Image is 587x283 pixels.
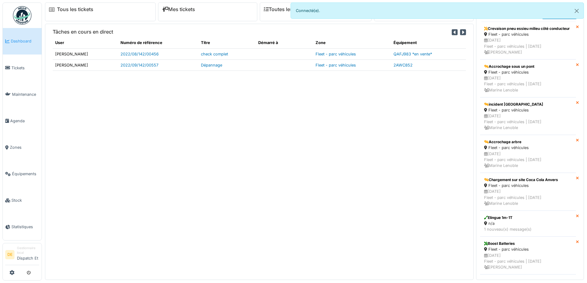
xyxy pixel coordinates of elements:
a: Accrochage sous un pont Fleet - parc véhicules [DATE]Fleet - parc véhicules | [DATE] Marine Lenoble [480,59,576,97]
a: incident [GEOGRAPHIC_DATA] Fleet - parc véhicules [DATE]Fleet - parc véhicules | [DATE] Marine Le... [480,97,576,135]
a: 2022/09/142/00557 [120,63,158,67]
div: Fleet - parc véhicules [484,246,572,252]
a: Équipements [3,161,42,187]
a: Stock [3,187,42,214]
td: [PERSON_NAME] [53,48,118,59]
div: Fleet - parc véhicules [484,183,572,188]
a: check complet [201,52,228,56]
a: Fleet - parc véhicules [316,52,356,56]
a: Zones [3,134,42,161]
div: Boost Batteries [484,241,572,246]
div: Fleet - parc véhicules [484,145,572,151]
div: Fleet - parc véhicules [484,31,572,37]
h6: Tâches en cours en direct [53,29,113,35]
div: [DATE] Fleet - parc véhicules | [DATE] Marine Lenoble [484,151,572,169]
div: Chargement sur site Coca Cola Anvers [484,177,572,183]
a: 2AWC852 [393,63,413,67]
button: Close [570,3,584,19]
div: incident [GEOGRAPHIC_DATA] [484,102,572,107]
a: Chargement sur site Coca Cola Anvers Fleet - parc véhicules [DATE]Fleet - parc véhicules | [DATE]... [480,173,576,211]
div: [DATE] Fleet - parc véhicules | [DATE] [PERSON_NAME] [484,37,572,55]
th: Numéro de référence [118,37,199,48]
a: Agenda [3,107,42,134]
a: Mes tickets [162,6,195,12]
div: [DATE] Fleet - parc véhicules | [DATE] [PERSON_NAME] [484,253,572,270]
span: Maintenance [12,91,39,97]
a: DE Gestionnaire localDispatch Et [5,246,39,265]
a: Accrochage arbre Fleet - parc véhicules [DATE]Fleet - parc véhicules | [DATE] Marine Lenoble [480,135,576,173]
a: Crevaison pneu essieu milieu côté conducteur Fleet - parc véhicules [DATE]Fleet - parc véhicules ... [480,22,576,59]
a: Boost Batteries Fleet - parc véhicules [DATE]Fleet - parc véhicules | [DATE] [PERSON_NAME] [480,237,576,274]
th: Démarré à [256,37,313,48]
span: Agenda [10,118,39,124]
a: Tickets [3,55,42,81]
div: Crevaison pneu essieu milieu côté conducteur [484,26,572,31]
span: translation missing: fr.shared.user [55,40,64,45]
a: Elingue 1m-1T n/a 1 nouveau(x) message(s) [480,211,576,237]
li: Dispatch Et [17,246,39,264]
a: Maintenance [3,81,42,107]
img: Badge_color-CXgf-gQk.svg [13,6,31,25]
span: Statistiques [11,224,39,230]
a: Tous les tickets [57,6,93,12]
a: Statistiques [3,214,42,240]
span: Tickets [11,65,39,71]
a: Dépannage [201,63,222,67]
a: Toutes les tâches [264,6,310,12]
span: Dashboard [11,38,39,44]
div: Connecté(e). [291,2,584,19]
th: Zone [313,37,391,48]
span: Équipements [12,171,39,177]
li: DE [5,250,14,259]
div: Gestionnaire local [17,246,39,255]
div: 1 nouveau(x) message(s) [484,226,572,232]
div: Accrochage sous un pont [484,64,572,69]
a: Fleet - parc véhicules [316,63,356,67]
div: [DATE] Fleet - parc véhicules | [DATE] Marine Lenoble [484,75,572,93]
div: Fleet - parc véhicules [484,69,572,75]
a: 2022/08/142/00456 [120,52,159,56]
div: [DATE] Fleet - parc véhicules | [DATE] Marine Lenoble [484,113,572,131]
div: Fleet - parc véhicules [484,107,572,113]
div: Elingue 1m-1T [484,215,572,220]
td: [PERSON_NAME] [53,59,118,71]
th: Titre [198,37,256,48]
span: Zones [10,144,39,150]
div: n/a [484,220,572,226]
a: Dashboard [3,28,42,55]
a: QAFJ983 *en vente* [393,52,432,56]
span: Stock [11,197,39,203]
div: Accrochage arbre [484,139,572,145]
div: [DATE] Fleet - parc véhicules | [DATE] Marine Lenoble [484,188,572,206]
th: Équipement [391,37,466,48]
